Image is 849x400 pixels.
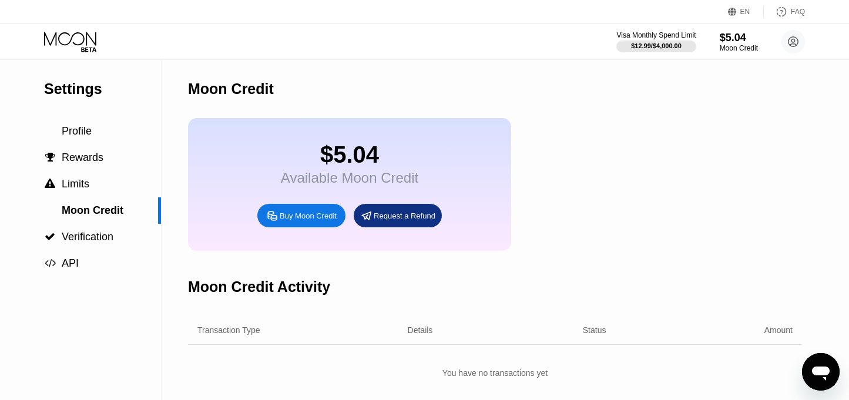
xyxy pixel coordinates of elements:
span: Rewards [62,152,103,163]
div: $5.04Moon Credit [720,32,758,52]
div: You have no transactions yet [188,362,802,384]
div:  [44,231,56,242]
div: Transaction Type [197,325,260,335]
div: Moon Credit Activity [188,278,330,295]
div: $5.04 [281,142,418,168]
span: API [62,257,79,269]
div: EN [728,6,764,18]
div:  [44,152,56,163]
div:  [44,258,56,268]
iframe: Button to launch messaging window [802,353,840,391]
span:  [45,152,55,163]
div: Buy Moon Credit [280,211,337,221]
span: Limits [62,178,89,190]
div: Request a Refund [354,204,442,227]
div: $12.99 / $4,000.00 [631,42,682,49]
div: Moon Credit [720,44,758,52]
div: FAQ [791,8,805,16]
div: Amount [764,325,793,335]
span:  [45,179,55,189]
div: FAQ [764,6,805,18]
div: EN [740,8,750,16]
div: Status [583,325,606,335]
div: Moon Credit [188,80,274,98]
div: Buy Moon Credit [257,204,345,227]
div: Visa Monthly Spend Limit [616,31,696,39]
span:  [45,258,56,268]
span: Profile [62,125,92,137]
span: Moon Credit [62,204,123,216]
div: Details [408,325,433,335]
div: $5.04 [720,32,758,44]
div: Available Moon Credit [281,170,418,186]
span: Verification [62,231,113,243]
div: Visa Monthly Spend Limit$12.99/$4,000.00 [616,31,696,52]
div: Request a Refund [374,211,435,221]
div:  [44,179,56,189]
div: Settings [44,80,161,98]
span:  [45,231,55,242]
